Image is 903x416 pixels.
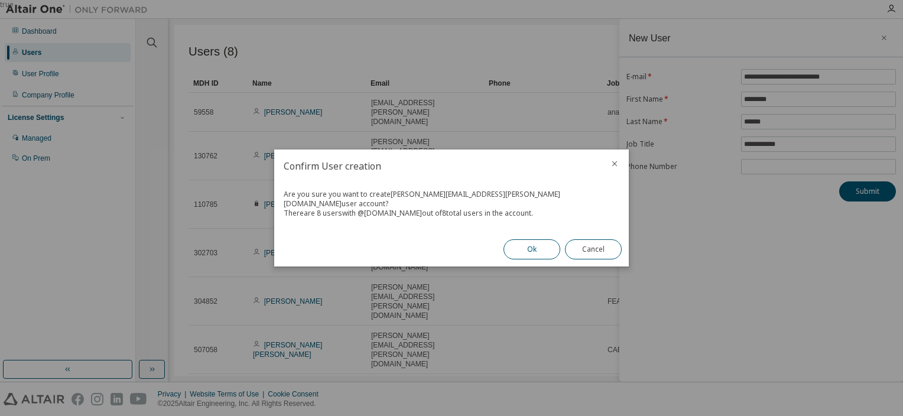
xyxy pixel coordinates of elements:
h2: Confirm User creation [274,149,600,183]
button: Ok [504,239,560,259]
button: Cancel [565,239,622,259]
button: close [610,159,619,168]
div: Are you sure you want to create [PERSON_NAME][EMAIL_ADDRESS][PERSON_NAME][DOMAIN_NAME] user account? [284,190,619,209]
div: There are 8 users with @ [DOMAIN_NAME] out of 8 total users in the account. [284,209,619,218]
